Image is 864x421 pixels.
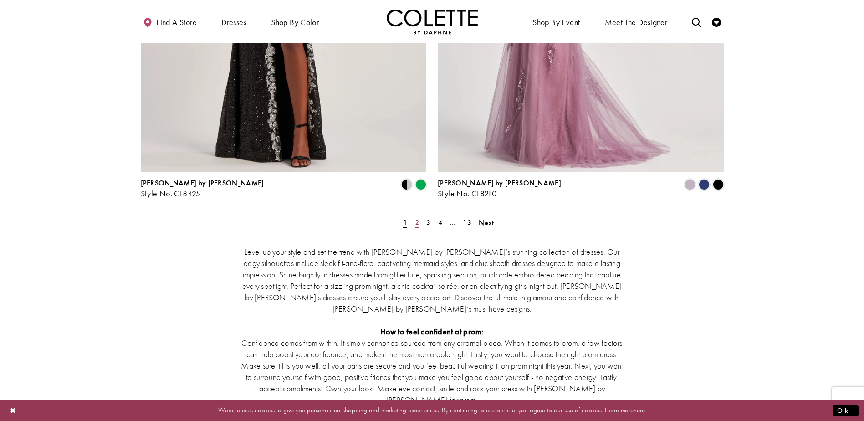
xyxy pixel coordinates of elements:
p: Level up your style and set the trend with [PERSON_NAME] by [PERSON_NAME]’s stunning collection o... [239,246,626,314]
span: Shop By Event [532,18,580,27]
span: Shop By Event [530,9,582,34]
span: [PERSON_NAME] by [PERSON_NAME] [438,178,561,188]
span: 2 [415,218,419,227]
span: 3 [426,218,430,227]
a: Meet the designer [603,9,670,34]
a: Page 13 [460,216,474,229]
span: ... [450,218,455,227]
a: Page 4 [435,216,445,229]
a: Check Wishlist [710,9,723,34]
a: ... [447,216,458,229]
span: 4 [438,218,442,227]
span: Current Page [400,216,410,229]
span: Meet the designer [605,18,668,27]
a: Page 2 [412,216,422,229]
span: [PERSON_NAME] by [PERSON_NAME] [141,178,264,188]
div: Colette by Daphne Style No. CL8425 [141,179,264,198]
a: here [634,406,645,415]
img: Colette by Daphne [387,9,478,34]
i: Black/Silver [401,179,412,190]
span: Style No. CL8425 [141,188,201,199]
span: 1 [403,218,407,227]
span: 13 [463,218,471,227]
a: Page 3 [424,216,433,229]
i: Navy Blue [699,179,710,190]
i: Heather [685,179,695,190]
a: Visit Home Page [387,9,478,34]
span: Dresses [219,9,249,34]
button: Close Dialog [5,402,21,418]
strong: How to feel confident at prom: [380,326,484,337]
a: Next Page [476,216,496,229]
i: Black [713,179,724,190]
span: Shop by color [271,18,319,27]
div: Colette by Daphne Style No. CL8210 [438,179,561,198]
p: Confidence comes from within. It simply cannot be sourced from any external place. When it comes ... [239,337,626,406]
a: Toggle search [690,9,703,34]
span: Next [479,218,494,227]
i: Emerald [415,179,426,190]
a: Find a store [141,9,199,34]
span: Find a store [156,18,197,27]
span: Style No. CL8210 [438,188,496,199]
span: Dresses [221,18,246,27]
button: Submit Dialog [833,405,859,416]
span: Shop by color [269,9,321,34]
p: Website uses cookies to give you personalized shopping and marketing experiences. By continuing t... [66,404,798,416]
